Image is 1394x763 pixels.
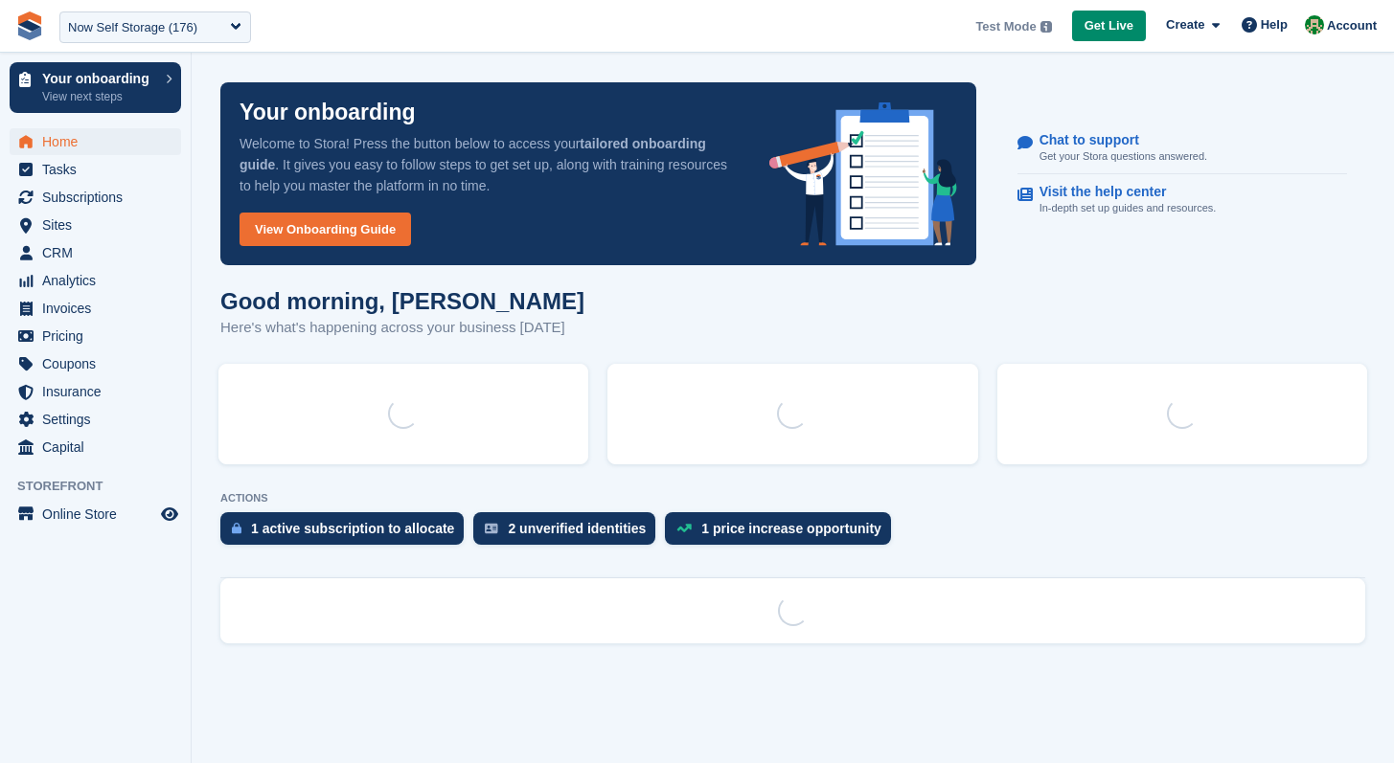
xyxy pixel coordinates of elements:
span: Subscriptions [42,184,157,211]
a: menu [10,239,181,266]
p: Here's what's happening across your business [DATE] [220,317,584,339]
a: menu [10,295,181,322]
span: Analytics [42,267,157,294]
a: menu [10,156,181,183]
a: menu [10,323,181,349]
p: Chat to support [1040,132,1192,148]
span: Settings [42,406,157,433]
div: Now Self Storage (176) [68,18,197,37]
a: 2 unverified identities [473,512,665,554]
span: CRM [42,239,157,266]
span: Online Store [42,501,157,527]
img: stora-icon-8386f47178a22dfd0bd8f6a31ec36ba5ce8667c1dd55bd0f319d3a0aa187defe.svg [15,11,44,40]
img: active_subscription_to_allocate_icon-d502201f5373d7db506a760aba3b589e785aa758c864c3986d89f69b8ff3... [232,522,241,534]
span: Tasks [42,156,157,183]
a: menu [10,184,181,211]
span: Capital [42,434,157,460]
p: Your onboarding [42,72,156,85]
img: Mark Dawson [1305,15,1324,34]
a: menu [10,378,181,405]
p: ACTIONS [220,492,1365,505]
a: menu [10,350,181,377]
p: View next steps [42,88,156,105]
a: Chat to support Get your Stora questions answered. [1017,123,1347,175]
span: Invoices [42,295,157,322]
span: Account [1327,16,1377,35]
p: Welcome to Stora! Press the button below to access your . It gives you easy to follow steps to ge... [240,133,739,196]
span: Get Live [1085,16,1133,35]
a: 1 active subscription to allocate [220,512,473,554]
a: Your onboarding View next steps [10,62,181,113]
p: In-depth set up guides and resources. [1040,200,1217,216]
a: menu [10,434,181,460]
a: menu [10,128,181,155]
img: icon-info-grey-7440780725fd019a000dd9b08b2336e03edf1995a4989e88bcd33f0948082b44.svg [1040,21,1052,33]
span: Help [1261,15,1288,34]
a: menu [10,501,181,527]
span: Coupons [42,350,157,377]
a: menu [10,406,181,433]
div: 1 active subscription to allocate [251,521,454,536]
span: Test Mode [975,17,1036,36]
span: Pricing [42,323,157,349]
a: Get Live [1072,11,1146,42]
a: Preview store [158,503,181,526]
a: menu [10,267,181,294]
img: price_increase_opportunities-93ffe204e8149a01c8c9dc8f82e8f89637d9d84a8eef4429ea346261dce0b2c0.svg [676,524,692,532]
p: Your onboarding [240,101,416,123]
span: Storefront [17,477,191,496]
span: Home [42,128,157,155]
div: 2 unverified identities [508,521,646,536]
a: Visit the help center In-depth set up guides and resources. [1017,174,1347,226]
span: Create [1166,15,1204,34]
h1: Good morning, [PERSON_NAME] [220,288,584,314]
a: View Onboarding Guide [240,213,411,246]
span: Sites [42,212,157,238]
div: 1 price increase opportunity [701,521,881,536]
span: Insurance [42,378,157,405]
a: 1 price increase opportunity [665,512,901,554]
p: Get your Stora questions answered. [1040,148,1207,165]
p: Visit the help center [1040,184,1201,200]
img: onboarding-info-6c161a55d2c0e0a8cae90662b2fe09162a5109e8cc188191df67fb4f79e88e88.svg [769,102,957,246]
a: menu [10,212,181,238]
img: verify_identity-adf6edd0f0f0b5bbfe63781bf79b02c33cf7c696d77639b501bdc392416b5a36.svg [485,523,498,534]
